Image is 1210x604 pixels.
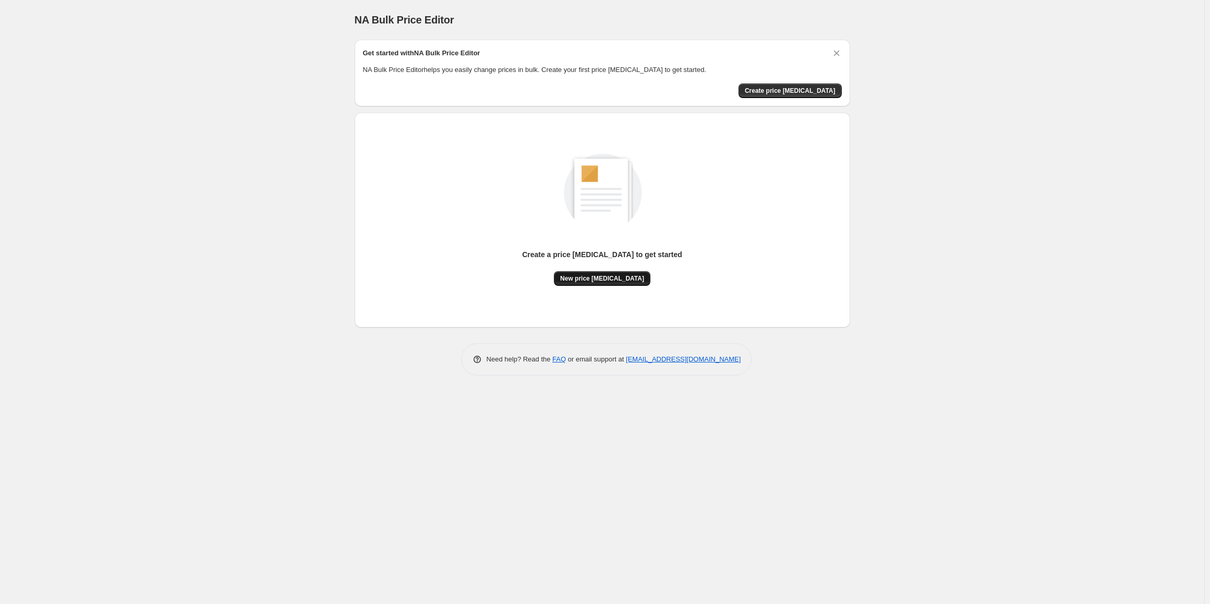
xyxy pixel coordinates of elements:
p: Create a price [MEDICAL_DATA] to get started [522,249,682,260]
span: or email support at [566,355,626,363]
span: NA Bulk Price Editor [355,14,454,26]
button: Create price change job [739,83,842,98]
span: New price [MEDICAL_DATA] [560,274,644,283]
button: Dismiss card [831,48,842,58]
a: FAQ [552,355,566,363]
p: NA Bulk Price Editor helps you easily change prices in bulk. Create your first price [MEDICAL_DAT... [363,65,842,75]
a: [EMAIL_ADDRESS][DOMAIN_NAME] [626,355,741,363]
span: Create price [MEDICAL_DATA] [745,87,836,95]
span: Need help? Read the [487,355,553,363]
button: New price [MEDICAL_DATA] [554,271,650,286]
h2: Get started with NA Bulk Price Editor [363,48,480,58]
